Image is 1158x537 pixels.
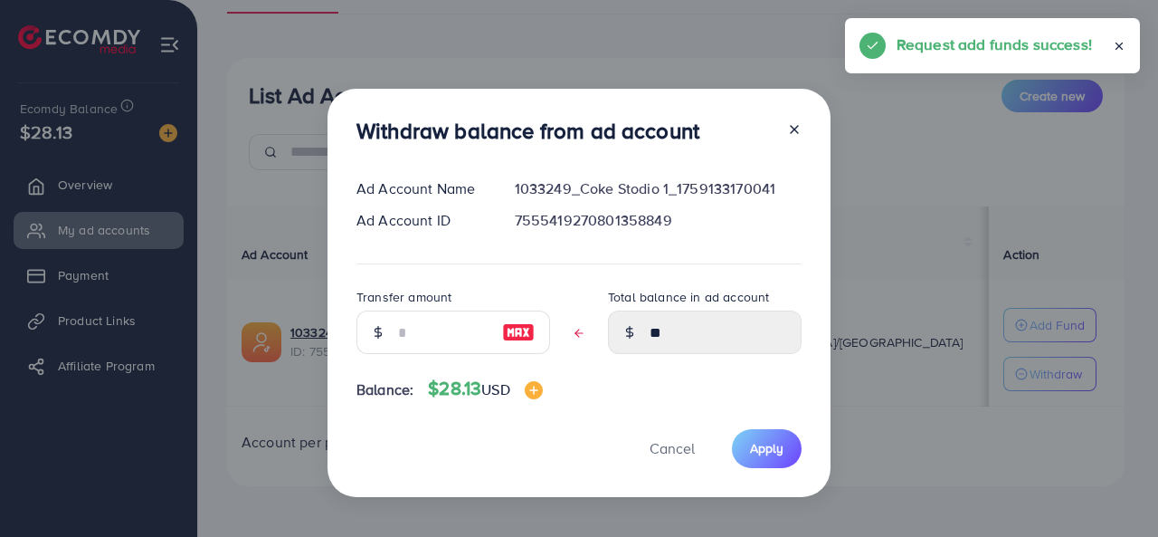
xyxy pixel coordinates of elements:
[627,429,717,468] button: Cancel
[342,178,500,199] div: Ad Account Name
[608,288,769,306] label: Total balance in ad account
[650,438,695,458] span: Cancel
[750,439,783,457] span: Apply
[481,379,509,399] span: USD
[342,210,500,231] div: Ad Account ID
[356,288,451,306] label: Transfer amount
[428,378,542,400] h4: $28.13
[897,33,1092,56] h5: Request add funds success!
[356,379,413,400] span: Balance:
[525,381,543,399] img: image
[502,321,535,343] img: image
[732,429,802,468] button: Apply
[500,178,816,199] div: 1033249_Coke Stodio 1_1759133170041
[500,210,816,231] div: 7555419270801358849
[1081,455,1144,523] iframe: Chat
[356,118,699,144] h3: Withdraw balance from ad account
